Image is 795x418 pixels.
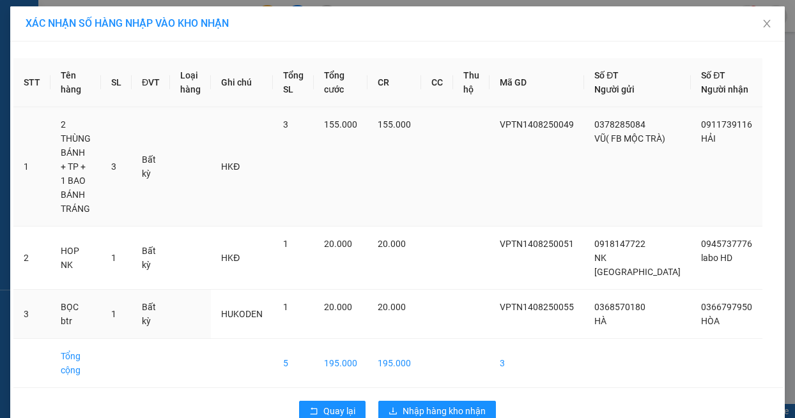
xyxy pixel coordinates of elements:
[421,58,453,107] th: CC
[490,58,584,107] th: Mã GD
[221,309,263,319] span: HUKODEN
[762,19,772,29] span: close
[111,309,116,319] span: 1
[500,239,574,249] span: VPTN1408250051
[111,253,116,263] span: 1
[403,404,486,418] span: Nhập hàng kho nhận
[701,70,725,80] span: Số ĐT
[314,58,367,107] th: Tổng cước
[111,161,116,172] span: 3
[749,6,785,42] button: Close
[367,339,421,388] td: 195.000
[378,302,406,312] span: 20.000
[594,84,635,94] span: Người gửi
[500,119,574,130] span: VPTN1408250049
[490,339,584,388] td: 3
[132,227,170,290] td: Bất kỳ
[283,302,288,312] span: 1
[13,227,50,290] td: 2
[132,107,170,227] td: Bất kỳ
[170,58,211,107] th: Loại hàng
[13,58,50,107] th: STT
[378,119,411,130] span: 155.000
[701,316,720,326] span: HÒA
[50,227,101,290] td: HOP NK
[211,58,273,107] th: Ghi chú
[309,407,318,417] span: rollback
[701,84,748,94] span: Người nhận
[367,58,421,107] th: CR
[378,239,406,249] span: 20.000
[389,407,397,417] span: download
[132,290,170,339] td: Bất kỳ
[594,253,681,277] span: NK [GEOGRAPHIC_DATA]
[594,133,665,144] span: VŨ( FB MỘC TRÀ)
[50,339,101,388] td: Tổng cộng
[283,119,288,130] span: 3
[283,239,288,249] span: 1
[273,339,314,388] td: 5
[50,58,101,107] th: Tên hàng
[221,253,240,263] span: HKĐ
[273,58,314,107] th: Tổng SL
[101,58,132,107] th: SL
[594,119,645,130] span: 0378285084
[594,239,645,249] span: 0918147722
[26,17,229,29] span: XÁC NHẬN SỐ HÀNG NHẬP VÀO KHO NHẬN
[701,133,716,144] span: HẢI
[701,253,732,263] span: labo HD
[50,107,101,227] td: 2 THÙNG BÁNH + TP + 1 BAO BÁNH TRÁNG
[324,302,352,312] span: 20.000
[132,58,170,107] th: ĐVT
[594,316,606,326] span: HÀ
[594,302,645,312] span: 0368570180
[594,70,619,80] span: Số ĐT
[324,119,357,130] span: 155.000
[314,339,367,388] td: 195.000
[453,58,490,107] th: Thu hộ
[701,119,752,130] span: 0911739116
[13,290,50,339] td: 3
[324,239,352,249] span: 20.000
[323,404,355,418] span: Quay lại
[701,239,752,249] span: 0945737776
[13,107,50,227] td: 1
[500,302,574,312] span: VPTN1408250055
[221,161,240,172] span: HKĐ
[50,290,101,339] td: BỌC btr
[701,302,752,312] span: 0366797950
